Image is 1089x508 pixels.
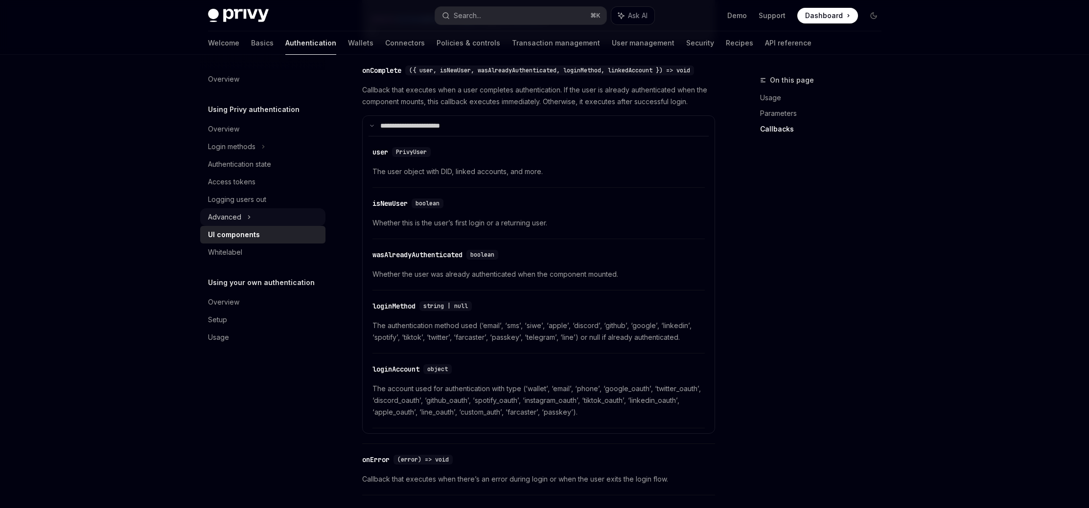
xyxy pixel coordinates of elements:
div: Overview [208,123,239,135]
a: Logging users out [200,191,325,208]
div: Login methods [208,141,255,153]
div: wasAlreadyAuthenticated [372,250,463,260]
a: Dashboard [797,8,858,23]
a: Access tokens [200,173,325,191]
div: Overview [208,296,239,308]
div: Usage [208,331,229,343]
div: Whether this is the user’s first login or a returning user. [372,217,705,229]
div: Logging users out [208,194,266,205]
a: Setup [200,311,325,329]
a: Overview [200,120,325,138]
span: boolean [416,199,440,207]
div: Whitelabel [208,246,242,258]
span: string | null [423,302,468,310]
a: Transaction management [512,31,600,55]
a: UI components [200,226,325,243]
h5: Using your own authentication [208,277,315,288]
a: Overview [200,70,325,88]
button: Toggle dark mode [866,8,881,23]
button: Search...⌘K [435,7,606,24]
div: Setup [208,314,227,326]
div: Whether the user was already authenticated when the component mounted. [372,268,705,280]
div: The account used for authentication with type (‘wallet’, ‘email’, ‘phone’, ‘google_oauth’, ‘twitt... [372,383,705,418]
div: loginAccount [372,364,419,374]
span: object [427,365,448,373]
a: Wallets [348,31,373,55]
span: Callback that executes when there’s an error during login or when the user exits the login flow. [362,473,715,485]
a: Policies & controls [437,31,500,55]
a: Overview [200,293,325,311]
a: Connectors [385,31,425,55]
a: Security [686,31,714,55]
div: Advanced [208,211,241,223]
a: Welcome [208,31,239,55]
a: Usage [760,90,889,106]
a: Basics [251,31,274,55]
a: Authentication [285,31,336,55]
span: Dashboard [805,11,843,21]
a: Recipes [726,31,753,55]
a: Demo [727,11,747,21]
div: UI components [208,229,260,241]
a: User management [612,31,674,55]
div: isNewUser [372,199,408,208]
div: The user object with DID, linked accounts, and more. [372,166,705,177]
div: onComplete [362,66,401,75]
a: Parameters [760,106,889,121]
div: Overview [208,73,239,85]
a: Whitelabel [200,243,325,261]
span: Ask AI [628,11,648,21]
span: (error) => void [397,456,449,464]
h5: Using Privy authentication [208,104,300,115]
div: The authentication method used (‘email’, ‘sms’, ‘siwe’, ‘apple’, ‘discord’, ‘github’, ‘google’, ‘... [372,320,705,343]
span: On this page [770,74,814,86]
a: Authentication state [200,155,325,173]
span: ⌘ K [590,12,601,20]
span: ({ user, isNewUser, wasAlreadyAuthenticated, loginMethod, linkedAccount }) => void [409,66,690,74]
span: Callback that executes when a user completes authentication. If the user is already authenticated... [362,84,715,108]
a: API reference [765,31,811,55]
a: Usage [200,329,325,346]
div: onError [362,455,390,464]
div: Access tokens [208,176,255,188]
div: loginMethod [372,301,416,311]
div: Authentication state [208,158,271,170]
div: Search... [454,10,481,22]
button: Ask AI [611,7,654,24]
div: user [372,147,388,157]
span: boolean [470,251,494,259]
img: dark logo [208,9,269,22]
a: Support [759,11,786,21]
a: Callbacks [760,121,889,137]
span: PrivyUser [396,148,427,156]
